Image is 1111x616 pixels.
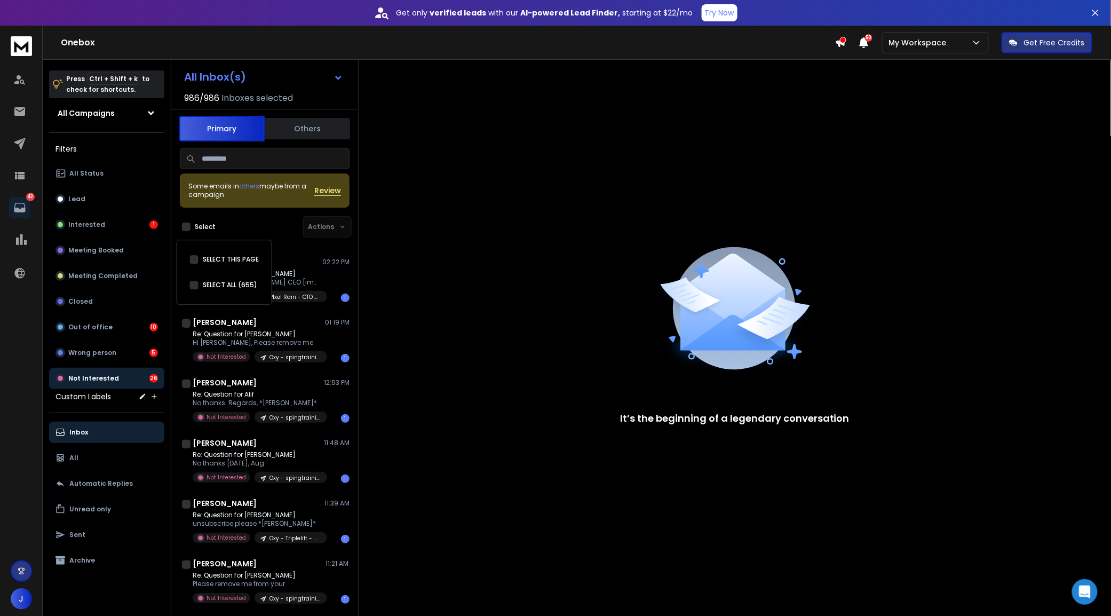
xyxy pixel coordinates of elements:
[58,108,115,119] h1: All Campaigns
[11,588,32,610] button: J
[68,195,85,203] p: Lead
[326,559,350,568] p: 11:21 AM
[68,349,116,357] p: Wrong person
[26,193,35,201] p: 42
[69,531,85,539] p: Sent
[889,37,951,48] p: My Workspace
[184,92,219,105] span: 986 / 986
[193,330,321,338] p: Re: Question for [PERSON_NAME]
[49,102,164,124] button: All Campaigns
[149,374,158,383] div: 26
[69,428,88,437] p: Inbox
[68,272,138,280] p: Meeting Completed
[49,342,164,364] button: Wrong person5
[396,7,693,18] p: Get only with our starting at $22/mo
[221,92,293,105] h3: Inboxes selected
[69,479,133,488] p: Automatic Replies
[193,519,321,528] p: unsubscribe please *[PERSON_NAME]*
[149,323,158,331] div: 10
[68,220,105,229] p: Interested
[69,556,95,565] p: Archive
[322,258,350,266] p: 02:22 PM
[66,74,149,95] p: Press to check for shortcuts.
[176,66,352,88] button: All Inbox(s)
[521,7,621,18] strong: AI-powered Lead Finder,
[324,439,350,447] p: 11:48 AM
[193,338,321,347] p: Hi [PERSON_NAME], Please remove me
[11,36,32,56] img: logo
[1002,32,1092,53] button: Get Free Credits
[49,499,164,520] button: Unread only
[702,4,737,21] button: Try Now
[193,390,321,399] p: Re: Question for Alif
[149,349,158,357] div: 5
[9,197,30,218] a: 42
[341,414,350,423] div: 1
[49,524,164,546] button: Sent
[49,141,164,156] h3: Filters
[193,317,257,328] h1: [PERSON_NAME]
[61,36,835,49] h1: Onebox
[324,378,350,387] p: 12:53 PM
[1024,37,1085,48] p: Get Free Credits
[314,185,341,196] button: Review
[49,291,164,312] button: Closed
[269,353,321,361] p: Oxy - spingtraining - mkt sales ops
[49,317,164,338] button: Out of office10
[88,73,139,85] span: Ctrl + Shift + k
[49,447,164,469] button: All
[49,240,164,261] button: Meeting Booked
[620,411,850,426] p: It’s the beginning of a legendary conversation
[193,399,321,407] p: No thanks. Regards, *[PERSON_NAME]*
[203,281,257,289] label: SELECT ALL (655)
[49,422,164,443] button: Inbox
[193,571,321,580] p: Re: Question for [PERSON_NAME]
[193,511,321,519] p: Re: Question for [PERSON_NAME]
[68,246,124,255] p: Meeting Booked
[207,594,246,602] p: Not Interested
[341,595,350,604] div: 1
[193,459,321,468] p: No thanks [DATE], Aug
[49,550,164,571] button: Archive
[341,354,350,362] div: 1
[68,297,93,306] p: Closed
[207,534,246,542] p: Not Interested
[69,454,78,462] p: All
[193,558,257,569] h1: [PERSON_NAME]
[179,116,265,141] button: Primary
[193,438,257,448] h1: [PERSON_NAME]
[69,169,104,178] p: All Status
[207,473,246,481] p: Not Interested
[1072,579,1098,605] div: Open Intercom Messenger
[705,7,734,18] p: Try Now
[55,391,111,402] h3: Custom Labels
[324,499,350,508] p: 11:39 AM
[193,580,321,588] p: Please remove me from your
[269,595,321,603] p: Oxy - spingtraining - mkt sales ops
[193,377,257,388] h1: [PERSON_NAME]
[341,475,350,483] div: 1
[341,294,350,302] div: 1
[49,265,164,287] button: Meeting Completed
[68,323,113,331] p: Out of office
[203,255,259,264] label: SELECT THIS PAGE
[49,214,164,235] button: Interested1
[341,535,350,543] div: 1
[149,220,158,229] div: 1
[49,188,164,210] button: Lead
[239,181,259,191] span: others
[49,163,164,184] button: All Status
[269,414,321,422] p: Oxy - spingtraining - mkt sales ops
[49,368,164,389] button: Not Interested26
[195,223,216,231] label: Select
[184,72,246,82] h1: All Inbox(s)
[265,117,350,140] button: Others
[269,293,321,301] p: PIxel Rain - CTO +200 emp [GEOGRAPHIC_DATA]
[430,7,487,18] strong: verified leads
[69,505,111,514] p: Unread only
[68,374,119,383] p: Not Interested
[207,413,246,421] p: Not Interested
